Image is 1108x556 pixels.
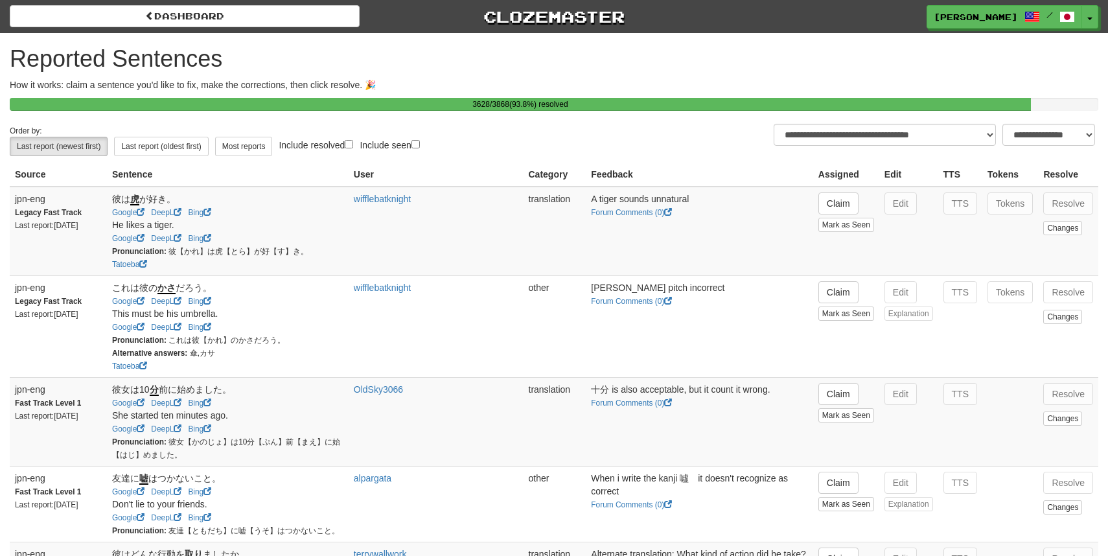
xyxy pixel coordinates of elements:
a: Bing [188,323,211,332]
small: 彼女【かのじょ】は10分【ぷん】前【まえ】に始【はじ】めました。 [112,437,340,459]
p: How it works: claim a sentence you'd like to fix, make the corrections, then click resolve. 🎉 [10,78,1098,91]
input: Include resolved [345,140,353,148]
span: 友達に はつかないこと。 [112,473,221,485]
label: Include resolved [279,137,353,152]
div: jpn-eng [15,192,102,205]
button: Resolve [1043,281,1093,303]
button: TTS [943,192,977,214]
td: When i write the kanji 噓 it doesn't recognize as correct [586,466,813,542]
th: Category [524,163,586,187]
button: Changes [1043,310,1082,324]
small: Last report: [DATE] [15,411,78,421]
a: alpargata [354,473,391,483]
a: DeepL [151,399,181,408]
div: jpn-eng [15,472,102,485]
td: 十分 is also acceptable, but it count it wrong. [586,377,813,466]
small: Last report: [DATE] [15,310,78,319]
button: Edit [884,383,917,405]
strong: Legacy Fast Track [15,297,82,306]
button: Last report (oldest first) [114,137,208,156]
a: Google [112,323,144,332]
a: Google [112,208,144,217]
strong: Fast Track Level 1 [15,487,81,496]
small: Order by: [10,126,42,135]
span: [PERSON_NAME] [934,11,1018,23]
button: Last report (newest first) [10,137,108,156]
button: Edit [884,281,917,303]
a: Bing [188,208,211,217]
button: Resolve [1043,472,1093,494]
a: Forum Comments (0) [591,208,672,217]
strong: Pronunciation: [112,437,167,446]
button: Mark as Seen [818,408,874,423]
button: Explanation [884,307,933,321]
small: 友達【ともだち】に嘘【うそ】はつかないこと。 [112,526,340,535]
a: DeepL [151,513,181,522]
td: translation [524,377,586,466]
button: Mark as Seen [818,497,874,511]
a: Tatoeba [112,362,147,371]
button: Claim [818,192,859,214]
button: Resolve [1043,383,1093,405]
td: translation [524,187,586,276]
a: Clozemaster [379,5,729,28]
button: Resolve [1043,192,1093,214]
small: Last report: [DATE] [15,221,78,230]
div: This must be his umbrella. [112,307,343,320]
button: Edit [884,192,917,214]
button: Claim [818,281,859,303]
span: / [1046,10,1053,19]
a: Google [112,297,144,306]
a: Google [112,234,144,243]
h1: Reported Sentences [10,46,1098,72]
a: OldSky3066 [354,384,403,395]
a: DeepL [151,323,181,332]
u: 嘘 [139,473,148,485]
a: DeepL [151,208,181,217]
th: TTS [938,163,982,187]
th: Edit [879,163,938,187]
a: Google [112,399,144,408]
button: Edit [884,472,917,494]
a: Tatoeba [112,260,147,269]
strong: Pronunciation: [112,336,167,345]
small: これは彼【かれ】のかさだろう。 [112,336,285,345]
label: Include seen [360,137,419,152]
input: Include seen [411,140,420,148]
button: Claim [818,383,859,405]
div: Don't lie to your friends. [112,498,343,511]
a: Google [112,424,144,434]
small: 傘,カサ [112,349,215,358]
th: User [349,163,524,187]
button: Explanation [884,497,933,511]
span: これは彼の だろう。 [112,283,212,294]
u: かさ [157,283,176,294]
div: He likes a tiger. [112,218,343,231]
small: 彼【かれ】は虎【とら】が好【す】き。 [112,247,308,256]
button: Most reports [215,137,273,156]
a: Bing [188,297,211,306]
a: DeepL [151,424,181,434]
th: Feedback [586,163,813,187]
a: [PERSON_NAME] / [927,5,1082,29]
th: Resolve [1038,163,1098,187]
div: jpn-eng [15,383,102,396]
th: Tokens [982,163,1038,187]
button: Changes [1043,411,1082,426]
div: 3628 / 3868 ( 93.8 %) resolved [10,98,1031,111]
a: DeepL [151,234,181,243]
th: Sentence [107,163,349,187]
strong: Fast Track Level 1 [15,399,81,408]
td: A tiger sounds unnatural [586,187,813,276]
u: 分 [150,384,159,396]
a: Bing [188,487,211,496]
div: She started ten minutes ago. [112,409,343,422]
a: Forum Comments (0) [591,297,672,306]
strong: Legacy Fast Track [15,208,82,217]
a: Google [112,487,144,496]
button: TTS [943,281,977,303]
span: 彼女は10 前に始めました。 [112,384,231,396]
div: jpn-eng [15,281,102,294]
a: Dashboard [10,5,360,27]
a: wifflebatknight [354,283,411,293]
